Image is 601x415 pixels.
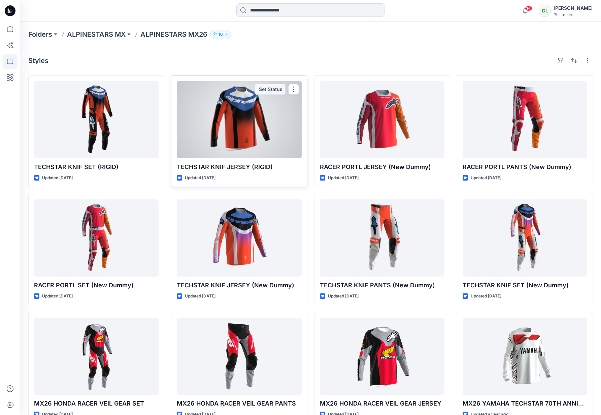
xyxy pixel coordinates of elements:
[471,293,501,300] p: Updated [DATE]
[463,81,587,158] a: RACER PORTL PANTS (New Dummy)
[463,199,587,277] a: TECHSTAR KNIF SET (New Dummy)
[554,4,593,12] div: [PERSON_NAME]
[525,6,532,11] span: 14
[554,12,593,17] div: Philko Inc.
[463,281,587,290] p: TECHSTAR KNIF SET (New Dummy)
[219,31,223,38] p: 16
[177,81,301,158] a: TECHSTAR KNIF JERSEY (RIGID)
[539,5,551,17] div: GL
[42,174,73,182] p: Updated [DATE]
[177,162,301,172] p: TECHSTAR KNIF JERSEY (RIGID)
[34,399,159,408] p: MX26 HONDA RACER VEIL GEAR SET
[140,30,207,39] p: ALPINESTARS MX26
[328,293,359,300] p: Updated [DATE]
[185,174,215,182] p: Updated [DATE]
[177,399,301,408] p: MX26 HONDA RACER VEIL GEAR PANTS
[320,162,444,172] p: RACER PORTL JERSEY (New Dummy)
[177,281,301,290] p: TECHSTAR KNIF JERSEY (New Dummy)
[34,162,159,172] p: TECHSTAR KNIF SET (RIGID)
[463,399,587,408] p: MX26 YAMAHA TECHSTAR 70TH ANNIVERSARY JERSEY
[28,30,52,39] a: Folders
[320,81,444,158] a: RACER PORTL JERSEY (New Dummy)
[177,199,301,277] a: TECHSTAR KNIF JERSEY (New Dummy)
[28,57,48,65] h4: Styles
[463,162,587,172] p: RACER PORTL PANTS (New Dummy)
[34,318,159,395] a: MX26 HONDA RACER VEIL GEAR SET
[177,318,301,395] a: MX26 HONDA RACER VEIL GEAR PANTS
[34,81,159,158] a: TECHSTAR KNIF SET (RIGID)
[34,281,159,290] p: RACER PORTL SET (New Dummy)
[320,399,444,408] p: MX26 HONDA RACER VEIL GEAR JERSEY
[42,293,73,300] p: Updated [DATE]
[210,30,231,39] button: 16
[320,199,444,277] a: TECHSTAR KNIF PANTS (New Dummy)
[471,174,501,182] p: Updated [DATE]
[320,318,444,395] a: MX26 HONDA RACER VEIL GEAR JERSEY
[185,293,215,300] p: Updated [DATE]
[320,281,444,290] p: TECHSTAR KNIF PANTS (New Dummy)
[34,199,159,277] a: RACER PORTL SET (New Dummy)
[463,318,587,395] a: MX26 YAMAHA TECHSTAR 70TH ANNIVERSARY JERSEY
[67,30,126,39] a: ALPINESTARS MX
[328,174,359,182] p: Updated [DATE]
